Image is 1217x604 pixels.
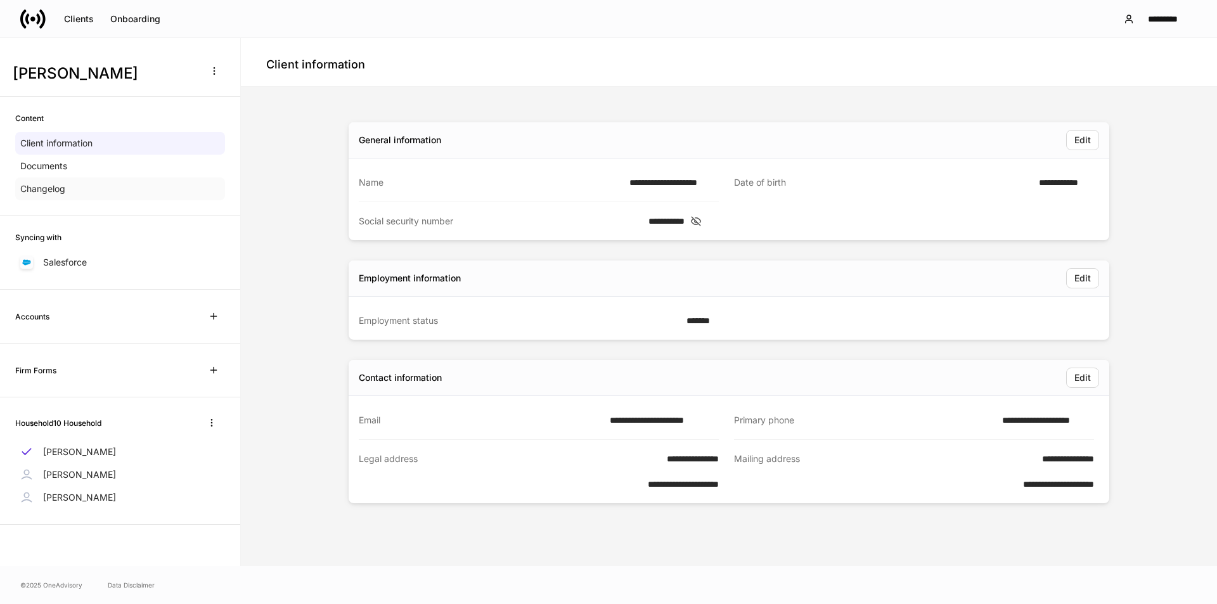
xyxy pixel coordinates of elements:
div: Employment information [359,272,461,285]
div: Clients [64,15,94,23]
div: Onboarding [110,15,160,23]
a: [PERSON_NAME] [15,486,225,509]
button: Edit [1066,268,1099,288]
div: Primary phone [734,414,995,427]
button: Onboarding [102,9,169,29]
h4: Client information [266,57,365,72]
div: Social security number [359,215,641,228]
div: Edit [1074,274,1091,283]
h6: Syncing with [15,231,61,243]
a: Salesforce [15,251,225,274]
h6: Content [15,112,44,124]
a: [PERSON_NAME] [15,463,225,486]
p: [PERSON_NAME] [43,468,116,481]
button: Edit [1066,368,1099,388]
button: Clients [56,9,102,29]
p: [PERSON_NAME] [43,446,116,458]
a: [PERSON_NAME] [15,440,225,463]
div: Mailing address [734,453,982,491]
p: Changelog [20,183,65,195]
div: Employment status [359,314,679,327]
div: Edit [1074,373,1091,382]
p: Client information [20,137,93,150]
button: Edit [1066,130,1099,150]
h3: [PERSON_NAME] [13,63,196,84]
a: Documents [15,155,225,177]
div: Edit [1074,136,1091,145]
p: [PERSON_NAME] [43,491,116,504]
div: Legal address [359,453,607,491]
div: Date of birth [734,176,1031,190]
div: Email [359,414,602,427]
p: Salesforce [43,256,87,269]
span: © 2025 OneAdvisory [20,580,82,590]
h6: Household10 Household [15,417,101,429]
div: Name [359,176,622,189]
div: General information [359,134,441,146]
p: Documents [20,160,67,172]
a: Client information [15,132,225,155]
div: Contact information [359,371,442,384]
a: Data Disclaimer [108,580,155,590]
h6: Firm Forms [15,364,56,376]
h6: Accounts [15,311,49,323]
a: Changelog [15,177,225,200]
